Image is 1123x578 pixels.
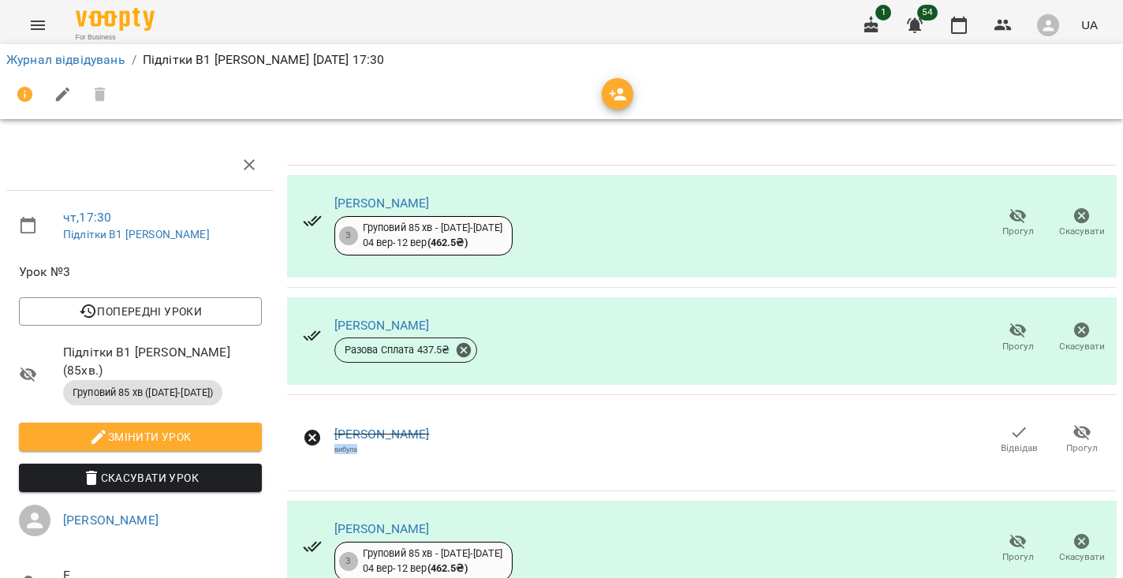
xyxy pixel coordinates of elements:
[1050,315,1114,360] button: Скасувати
[1059,340,1105,353] span: Скасувати
[363,546,502,576] div: Груповий 85 хв - [DATE]-[DATE] 04 вер - 12 вер
[917,5,938,21] span: 54
[334,427,430,442] a: [PERSON_NAME]
[1050,527,1114,571] button: Скасувати
[32,468,249,487] span: Скасувати Урок
[19,263,262,282] span: Урок №3
[63,210,111,225] a: чт , 17:30
[334,337,477,363] div: Разова Сплата 437.5₴
[334,521,430,536] a: [PERSON_NAME]
[63,228,210,241] a: Підлітки В1 [PERSON_NAME]
[335,343,460,357] span: Разова Сплата 437.5 ₴
[427,562,468,574] b: ( 462.5 ₴ )
[427,237,468,248] b: ( 462.5 ₴ )
[63,343,262,380] span: Підлітки В1 [PERSON_NAME] ( 85 хв. )
[19,6,57,44] button: Menu
[1002,225,1034,238] span: Прогул
[986,201,1050,245] button: Прогул
[987,418,1050,462] button: Відвідав
[986,527,1050,571] button: Прогул
[339,226,358,245] div: 3
[1075,10,1104,39] button: UA
[63,513,159,528] a: [PERSON_NAME]
[334,318,430,333] a: [PERSON_NAME]
[334,196,430,211] a: [PERSON_NAME]
[1001,442,1038,455] span: Відвідав
[32,427,249,446] span: Змінити урок
[76,8,155,31] img: Voopty Logo
[334,444,430,454] div: вибула
[19,464,262,492] button: Скасувати Урок
[1002,340,1034,353] span: Прогул
[76,32,155,43] span: For Business
[1066,442,1098,455] span: Прогул
[143,50,385,69] p: Підлітки В1 [PERSON_NAME] [DATE] 17:30
[1050,418,1114,462] button: Прогул
[63,386,222,400] span: Груповий 85 хв ([DATE]-[DATE])
[986,315,1050,360] button: Прогул
[6,50,1117,69] nav: breadcrumb
[32,302,249,321] span: Попередні уроки
[19,423,262,451] button: Змінити урок
[6,52,125,67] a: Журнал відвідувань
[1059,225,1105,238] span: Скасувати
[1002,550,1034,564] span: Прогул
[1081,17,1098,33] span: UA
[363,221,502,250] div: Груповий 85 хв - [DATE]-[DATE] 04 вер - 12 вер
[875,5,891,21] span: 1
[132,50,136,69] li: /
[1050,201,1114,245] button: Скасувати
[339,552,358,571] div: 3
[19,297,262,326] button: Попередні уроки
[1059,550,1105,564] span: Скасувати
